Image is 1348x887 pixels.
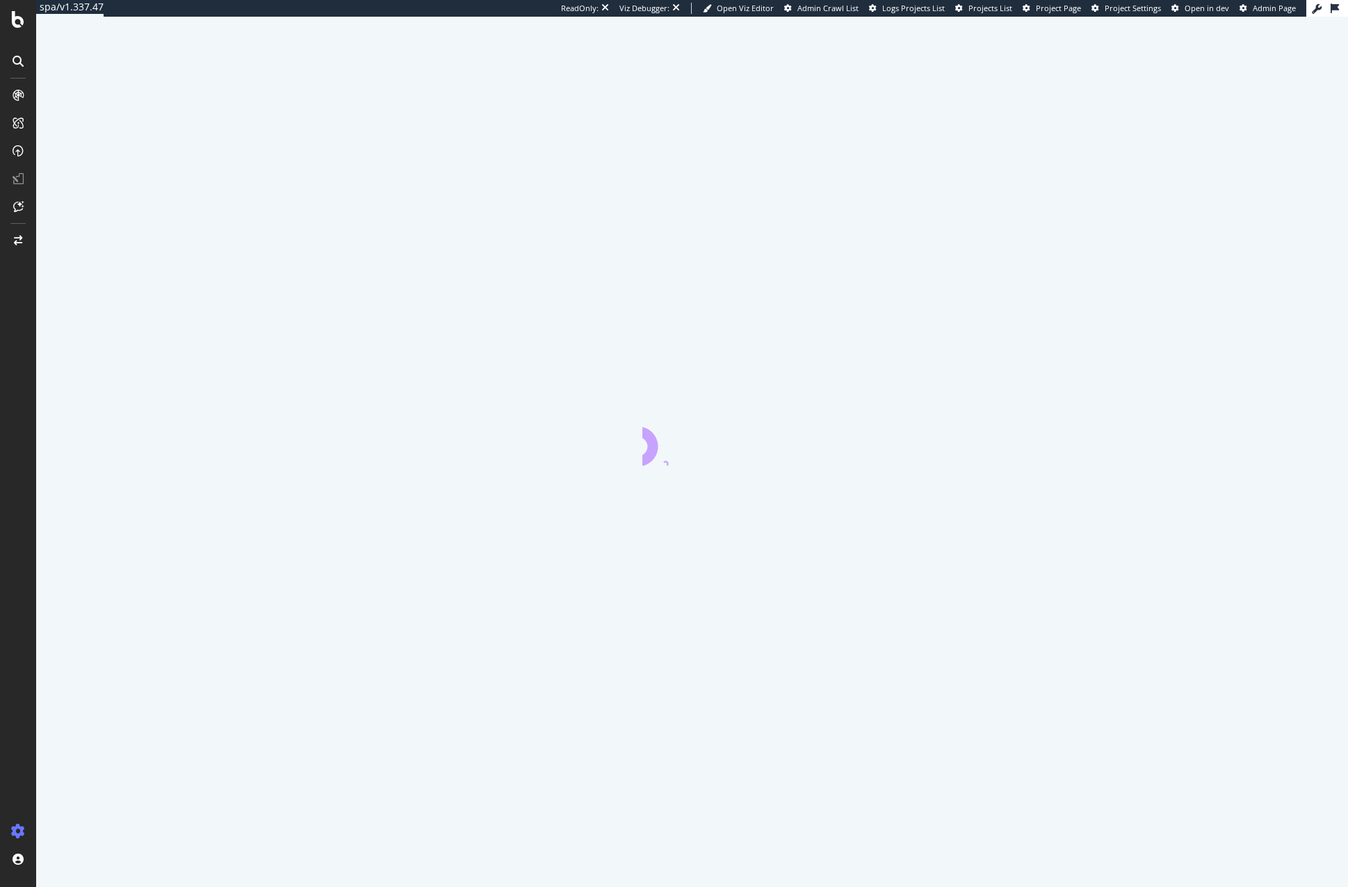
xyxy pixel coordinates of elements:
span: Admin Crawl List [797,3,859,13]
a: Logs Projects List [869,3,945,14]
span: Logs Projects List [882,3,945,13]
a: Admin Page [1240,3,1296,14]
a: Project Settings [1091,3,1161,14]
div: animation [642,416,742,466]
span: Projects List [968,3,1012,13]
span: Open in dev [1185,3,1229,13]
span: Project Settings [1105,3,1161,13]
div: ReadOnly: [561,3,599,14]
a: Projects List [955,3,1012,14]
span: Open Viz Editor [717,3,774,13]
a: Project Page [1023,3,1081,14]
span: Project Page [1036,3,1081,13]
div: Viz Debugger: [619,3,669,14]
a: Open Viz Editor [703,3,774,14]
span: Admin Page [1253,3,1296,13]
a: Open in dev [1171,3,1229,14]
a: Admin Crawl List [784,3,859,14]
